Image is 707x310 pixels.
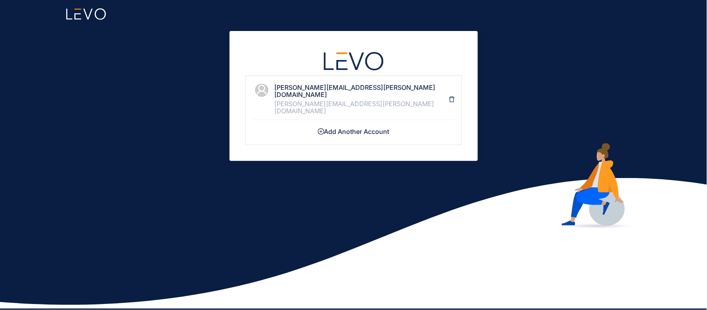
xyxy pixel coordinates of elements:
span: delete [449,96,455,103]
h4: Add Another Account [252,128,455,135]
span: user [255,84,268,97]
span: plus-circle [318,128,324,135]
div: [PERSON_NAME][EMAIL_ADDRESS][PERSON_NAME][DOMAIN_NAME] [275,100,449,115]
h4: [PERSON_NAME][EMAIL_ADDRESS][PERSON_NAME][DOMAIN_NAME] [275,84,449,99]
